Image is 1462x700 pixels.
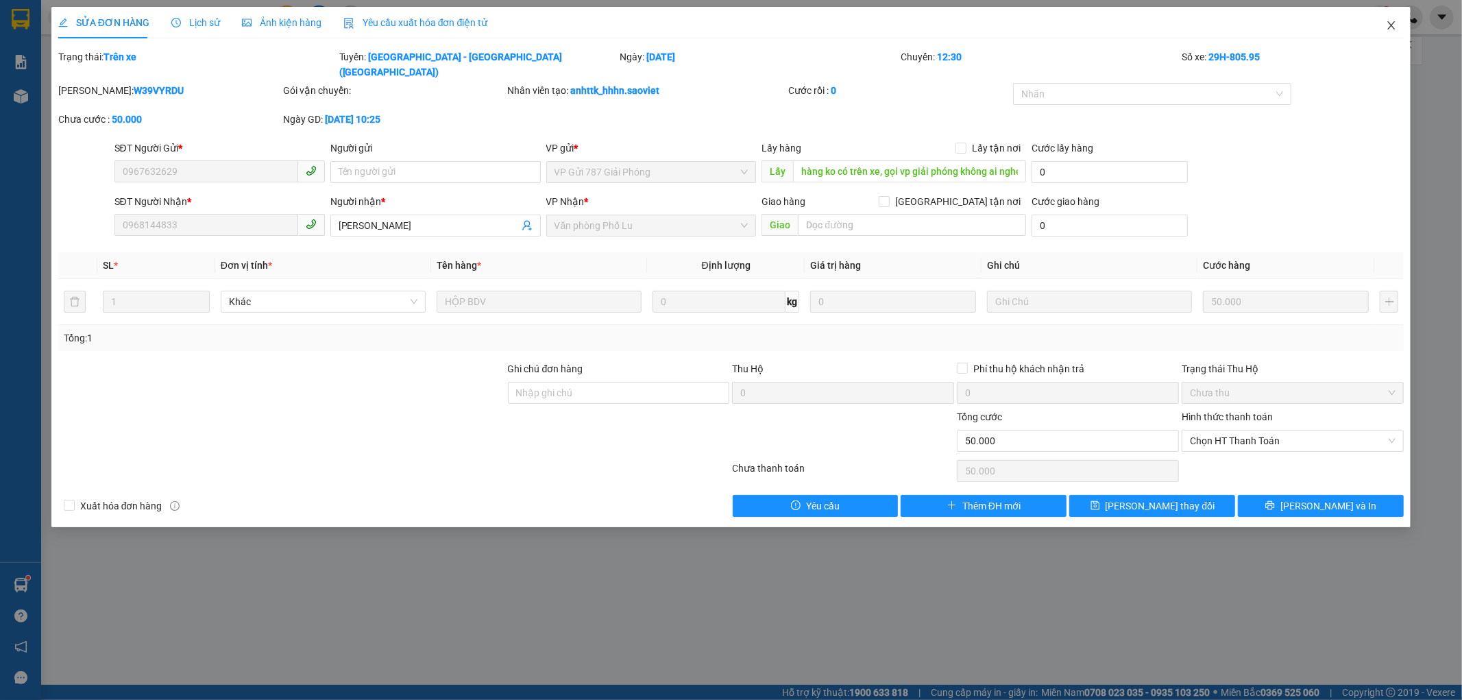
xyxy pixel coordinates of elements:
b: [DOMAIN_NAME] [183,11,331,34]
input: Ghi chú đơn hàng [508,382,730,404]
div: Nhân viên tạo: [508,83,786,98]
span: close [1386,20,1397,31]
input: 0 [810,291,976,313]
b: Sao Việt [83,32,167,55]
span: Lịch sử [171,17,220,28]
div: VP gửi [546,141,757,156]
span: [PERSON_NAME] thay đổi [1106,498,1215,514]
span: edit [58,18,68,27]
span: VP Gửi 787 Giải Phóng [555,162,748,182]
span: Giá trị hàng [810,260,861,271]
span: Chọn HT Thanh Toán [1190,431,1396,451]
span: Yêu cầu xuất hóa đơn điện tử [343,17,488,28]
button: plusThêm ĐH mới [901,495,1067,517]
div: SĐT Người Gửi [114,141,325,156]
span: info-circle [170,501,180,511]
img: logo.jpg [8,11,76,80]
label: Hình thức thanh toán [1182,411,1273,422]
button: Close [1372,7,1411,45]
input: 0 [1203,291,1369,313]
span: SỬA ĐƠN HÀNG [58,17,149,28]
div: Số xe: [1180,49,1405,80]
span: Cước hàng [1203,260,1250,271]
b: anhttk_hhhn.saoviet [571,85,660,96]
label: Cước lấy hàng [1032,143,1093,154]
span: VP Nhận [546,196,585,207]
span: Lấy hàng [762,143,801,154]
th: Ghi chú [982,252,1197,279]
span: Đơn vị tính [221,260,272,271]
b: [DATE] [647,51,676,62]
div: Cước rồi : [788,83,1010,98]
button: exclamation-circleYêu cầu [733,495,899,517]
img: icon [343,18,354,29]
input: Ghi Chú [987,291,1192,313]
input: Cước lấy hàng [1032,161,1188,183]
div: Tuyến: [338,49,619,80]
b: [GEOGRAPHIC_DATA] - [GEOGRAPHIC_DATA] ([GEOGRAPHIC_DATA]) [339,51,563,77]
span: Tổng cước [957,411,1002,422]
span: Lấy tận nơi [966,141,1026,156]
div: Chuyến: [899,49,1180,80]
button: printer[PERSON_NAME] và In [1238,495,1404,517]
span: Lấy [762,160,793,182]
input: VD: Bàn, Ghế [437,291,642,313]
button: save[PERSON_NAME] thay đổi [1069,495,1235,517]
input: Cước giao hàng [1032,215,1188,237]
div: Người gửi [330,141,541,156]
div: Trạng thái: [57,49,338,80]
b: 0 [831,85,836,96]
h1: Giao dọc đường [72,80,253,174]
span: Tên hàng [437,260,481,271]
span: SL [103,260,114,271]
label: Ghi chú đơn hàng [508,363,583,374]
span: Văn phòng Phố Lu [555,215,748,236]
b: 50.000 [112,114,142,125]
b: [DATE] 10:25 [325,114,380,125]
div: Ngày: [619,49,900,80]
input: Dọc đường [793,160,1026,182]
button: delete [64,291,86,313]
b: 12:30 [937,51,962,62]
b: Trên xe [103,51,136,62]
div: Gói vận chuyển: [283,83,505,98]
span: user-add [522,220,533,231]
button: plus [1380,291,1398,313]
span: clock-circle [171,18,181,27]
span: Định lượng [702,260,751,271]
div: Người nhận [330,194,541,209]
span: Khác [229,291,417,312]
div: [PERSON_NAME]: [58,83,280,98]
input: Dọc đường [798,214,1026,236]
span: Giao [762,214,798,236]
span: picture [242,18,252,27]
h2: AUEXAUBE [8,80,110,102]
span: Phí thu hộ khách nhận trả [968,361,1090,376]
span: kg [785,291,799,313]
span: plus [947,500,957,511]
span: exclamation-circle [791,500,801,511]
span: Xuất hóa đơn hàng [75,498,168,514]
div: Trạng thái Thu Hộ [1182,361,1404,376]
span: phone [306,165,317,176]
label: Cước giao hàng [1032,196,1099,207]
div: Ngày GD: [283,112,505,127]
span: printer [1265,500,1275,511]
span: Yêu cầu [806,498,840,514]
div: Chưa thanh toán [731,461,956,485]
span: Thu Hộ [732,363,764,374]
div: Tổng: 1 [64,330,564,346]
b: 29H-805.95 [1208,51,1260,62]
div: Chưa cước : [58,112,280,127]
span: [PERSON_NAME] và In [1280,498,1376,514]
span: [GEOGRAPHIC_DATA] tận nơi [890,194,1026,209]
span: phone [306,219,317,230]
span: Chưa thu [1190,383,1396,403]
div: SĐT Người Nhận [114,194,325,209]
b: W39VYRDU [134,85,184,96]
span: Thêm ĐH mới [962,498,1021,514]
span: Ảnh kiện hàng [242,17,321,28]
span: save [1091,500,1100,511]
span: Giao hàng [762,196,805,207]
